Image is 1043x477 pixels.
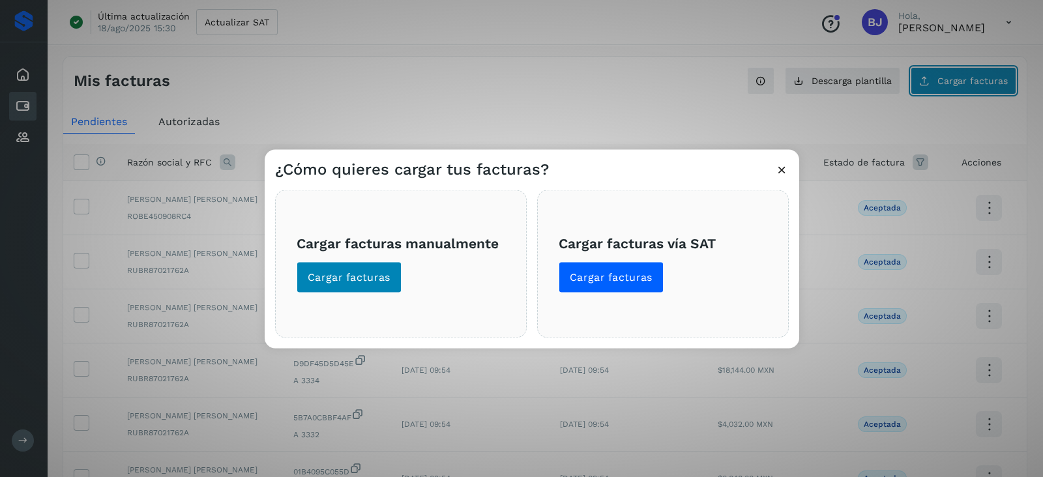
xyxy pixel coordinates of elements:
h3: Cargar facturas vía SAT [559,235,767,251]
span: Cargar facturas [308,270,390,285]
button: Cargar facturas [297,262,402,293]
span: Cargar facturas [570,270,653,285]
h3: ¿Cómo quieres cargar tus facturas? [275,160,549,179]
h3: Cargar facturas manualmente [297,235,505,251]
button: Cargar facturas [559,262,664,293]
